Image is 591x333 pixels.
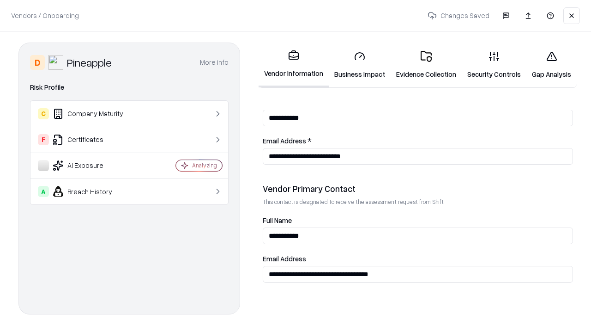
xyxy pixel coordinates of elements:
[391,43,462,86] a: Evidence Collection
[30,55,45,70] div: D
[38,160,148,171] div: AI Exposure
[192,161,217,169] div: Analyzing
[263,137,573,144] label: Email Address *
[38,134,148,145] div: Certificates
[38,186,49,197] div: A
[526,43,577,86] a: Gap Analysis
[200,54,229,71] button: More info
[38,134,49,145] div: F
[263,217,573,224] label: Full Name
[67,55,112,70] div: Pineapple
[30,82,229,93] div: Risk Profile
[259,43,329,87] a: Vendor Information
[38,186,148,197] div: Breach History
[263,255,573,262] label: Email Address
[38,108,148,119] div: Company Maturity
[48,55,63,70] img: Pineapple
[329,43,391,86] a: Business Impact
[462,43,526,86] a: Security Controls
[424,7,493,24] p: Changes Saved
[263,183,573,194] div: Vendor Primary Contact
[38,108,49,119] div: C
[263,198,573,206] p: This contact is designated to receive the assessment request from Shift
[11,11,79,20] p: Vendors / Onboarding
